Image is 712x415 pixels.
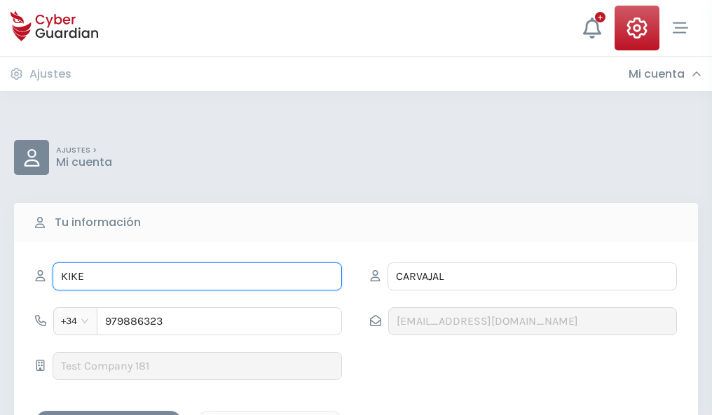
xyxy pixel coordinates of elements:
[61,311,90,332] span: +34
[97,307,342,335] input: 612345678
[595,12,605,22] div: +
[55,214,141,231] b: Tu información
[629,67,701,81] div: Mi cuenta
[29,67,71,81] h3: Ajustes
[56,146,112,155] p: AJUSTES >
[56,155,112,169] p: Mi cuenta
[629,67,685,81] h3: Mi cuenta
